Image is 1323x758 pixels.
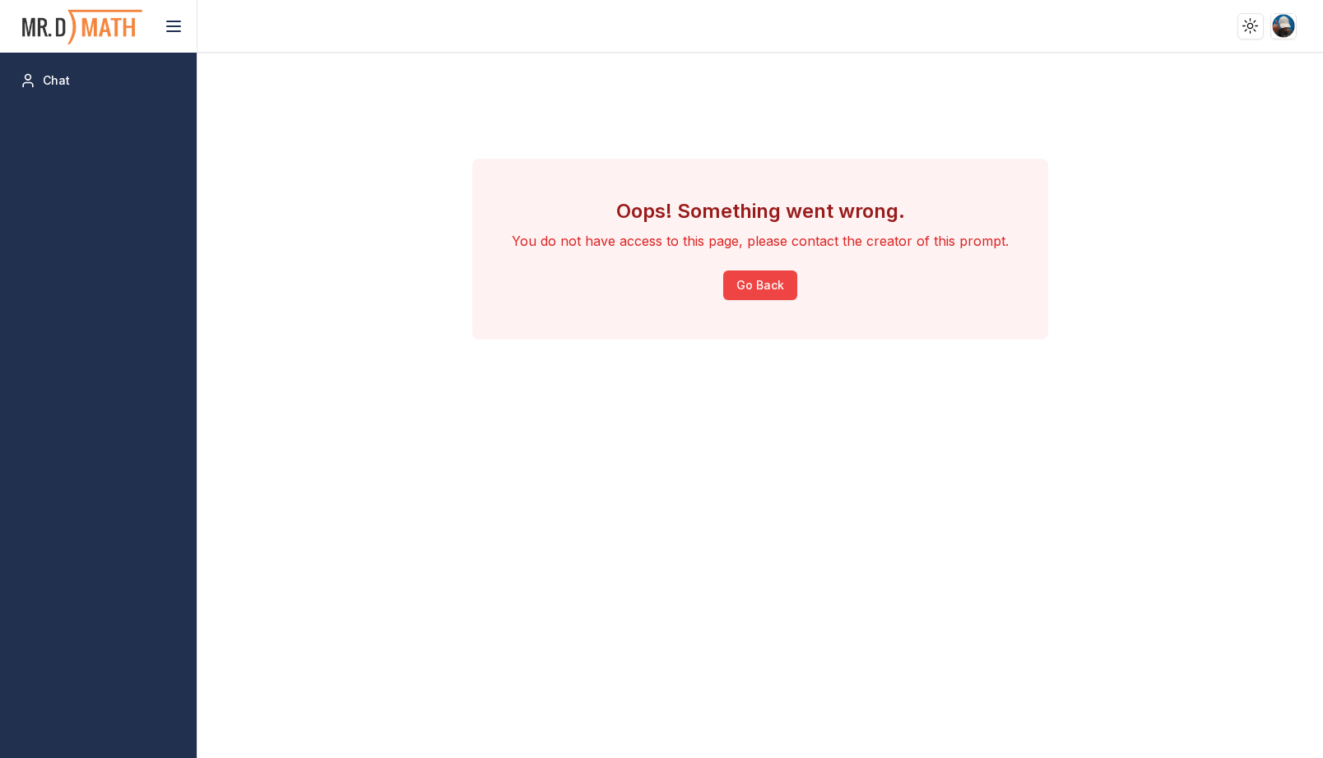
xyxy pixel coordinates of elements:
a: Chat [13,66,183,95]
h3: Oops! Something went wrong. [512,198,1009,224]
img: PromptOwl [21,5,144,49]
img: ACg8ocJeiOlVThhq5bxKmVUtSfqrr0SEV8PqAlbmUPdoQiMh8qpyo_DAOw=s96-c [1272,14,1296,38]
p: You do not have access to this page, please contact the creator of this prompt. [512,231,1009,251]
button: Go Back [723,270,797,300]
span: Chat [43,72,70,89]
